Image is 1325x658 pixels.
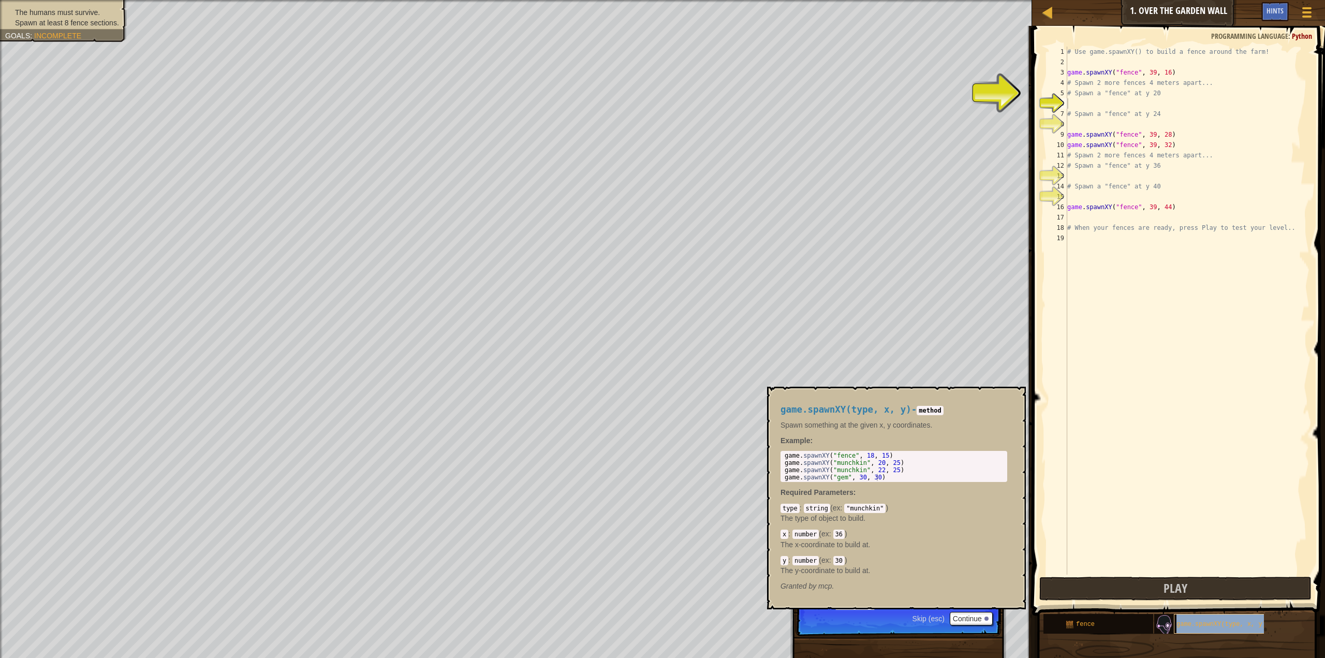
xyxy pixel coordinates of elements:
span: : [829,530,833,538]
button: Continue [950,612,993,625]
code: number [792,556,819,565]
span: ex [833,504,841,512]
img: portrait.png [1066,620,1074,628]
code: 30 [833,556,845,565]
span: : [788,530,792,538]
div: 1 [1047,47,1067,57]
span: Play [1164,580,1187,596]
span: The humans must survive. [15,8,100,17]
p: The x-coordinate to build at. [781,539,1007,550]
span: : [1288,31,1292,41]
span: : [840,504,844,512]
em: mcp. [781,582,834,590]
p: Spawn something at the given x, y coordinates. [781,420,1007,430]
div: 8 [1047,119,1067,129]
span: Example [781,436,811,445]
span: Programming language [1211,31,1288,41]
div: 17 [1047,212,1067,223]
div: 13 [1047,171,1067,181]
button: Show game menu [1294,2,1320,26]
span: : [788,556,792,564]
div: ( ) [781,529,1007,549]
div: 14 [1047,181,1067,192]
p: The y-coordinate to build at. [781,565,1007,576]
code: "munchkin" [844,504,886,513]
div: 12 [1047,160,1067,171]
code: 36 [833,530,845,539]
span: : [853,488,856,496]
span: Required Parameters [781,488,853,496]
div: ( ) [781,555,1007,576]
span: Hints [1267,6,1284,16]
span: : [800,504,804,512]
li: Spawn at least 8 fence sections. [5,18,119,28]
li: The humans must survive. [5,7,119,18]
code: number [792,530,819,539]
span: game.spawnXY(type, x, y) [781,404,911,415]
span: Skip (esc) [912,615,945,623]
img: portrait.png [1154,615,1174,635]
div: 9 [1047,129,1067,140]
span: Spawn at least 8 fence sections. [15,19,119,27]
span: fence [1076,621,1095,628]
div: 10 [1047,140,1067,150]
div: 18 [1047,223,1067,233]
span: game.spawnXY(type, x, y) [1176,621,1266,628]
div: ( ) [781,503,1007,523]
code: method [917,406,943,415]
div: 7 [1047,109,1067,119]
p: The type of object to build. [781,513,1007,523]
code: type [781,504,800,513]
div: 11 [1047,150,1067,160]
span: ex [821,556,829,564]
span: Granted by [781,582,818,590]
button: Play [1039,577,1312,601]
span: : [829,556,833,564]
div: 5 [1047,88,1067,98]
div: 4 [1047,78,1067,88]
div: 2 [1047,57,1067,67]
div: 16 [1047,202,1067,212]
span: Python [1292,31,1312,41]
span: ex [821,530,829,538]
code: x [781,530,788,539]
code: string [804,504,830,513]
span: Incomplete [34,32,81,40]
div: 19 [1047,233,1067,243]
div: 3 [1047,67,1067,78]
div: 15 [1047,192,1067,202]
h4: - [781,405,1007,415]
div: 6 [1047,98,1067,109]
strong: : [781,436,813,445]
span: Goals [5,32,30,40]
span: : [30,32,34,40]
code: y [781,556,788,565]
